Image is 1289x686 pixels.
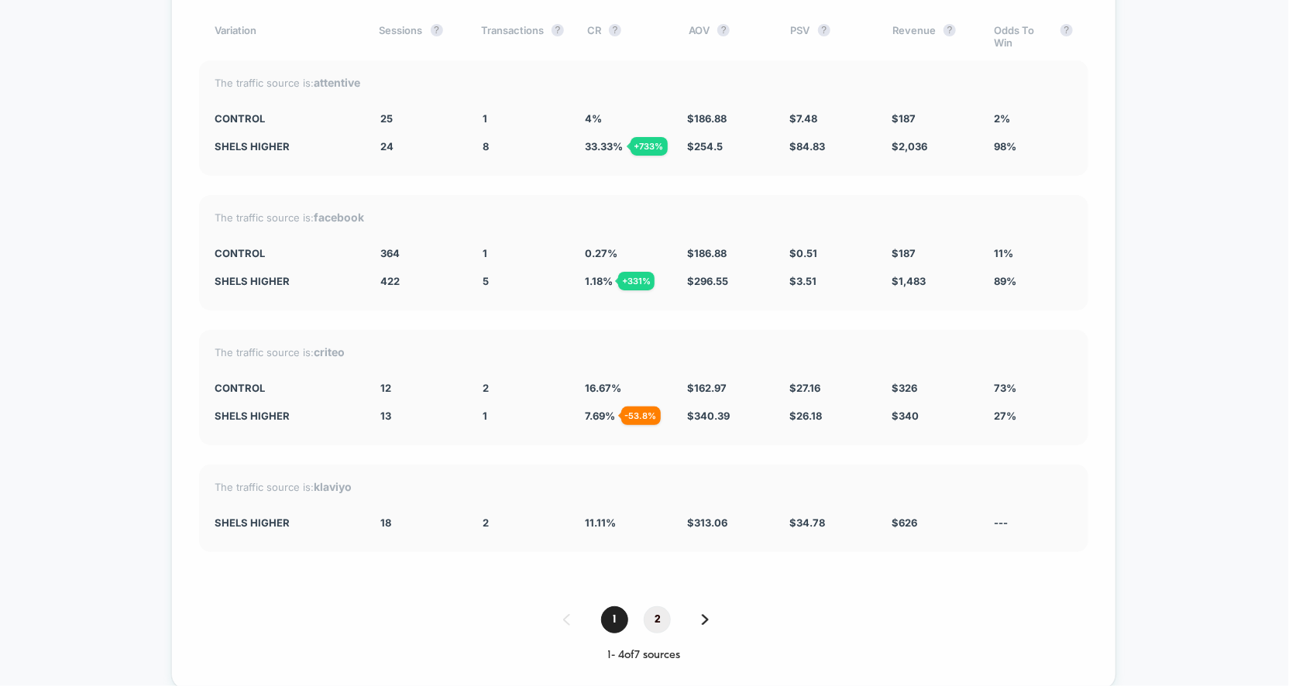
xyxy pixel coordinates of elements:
[314,211,364,224] strong: facebook
[994,275,1073,287] div: 89%
[215,275,357,287] div: shels higher
[892,516,917,529] span: $ 626
[483,140,489,153] span: 8
[944,24,956,36] button: ?
[892,112,916,125] span: $ 187
[380,382,391,394] span: 12
[717,24,730,36] button: ?
[994,247,1073,259] div: 11%
[994,410,1073,422] div: 27%
[380,24,458,49] div: Sessions
[587,24,665,49] div: CR
[601,606,628,633] span: 1
[994,516,1073,529] div: ---
[892,382,917,394] span: $ 326
[789,140,825,153] span: $ 84.83
[994,382,1073,394] div: 73%
[585,247,617,259] span: 0.27 %
[483,410,487,422] span: 1
[687,112,727,125] span: $ 186.88
[702,614,709,625] img: pagination forward
[789,516,825,529] span: $ 34.78
[431,24,443,36] button: ?
[585,112,602,125] span: 4 %
[483,247,487,259] span: 1
[631,137,668,156] div: + 733 %
[585,140,623,153] span: 33.33 %
[818,24,830,36] button: ?
[199,649,1088,662] div: 1 - 4 of 7 sources
[687,275,728,287] span: $ 296.55
[789,382,820,394] span: $ 27.16
[314,480,352,493] strong: klaviyo
[995,24,1073,49] div: Odds To Win
[791,24,869,49] div: PSV
[892,24,971,49] div: Revenue
[687,247,727,259] span: $ 186.88
[380,247,400,259] span: 364
[687,140,723,153] span: $ 254.5
[215,516,357,529] div: shels higher
[609,24,621,36] button: ?
[215,345,1073,358] div: The traffic source is:
[215,211,1073,224] div: The traffic source is:
[483,382,489,394] span: 2
[552,24,564,36] button: ?
[215,76,1073,89] div: The traffic source is:
[789,112,817,125] span: $ 7.48
[618,272,655,290] div: + 331 %
[380,410,391,422] span: 13
[380,140,394,153] span: 24
[789,410,822,422] span: $ 26.18
[314,76,360,89] strong: attentive
[892,140,927,153] span: $ 2,036
[892,247,916,259] span: $ 187
[481,24,564,49] div: Transactions
[215,140,357,153] div: shels higher
[585,382,621,394] span: 16.67 %
[687,382,727,394] span: $ 162.97
[215,410,357,422] div: shels higher
[687,516,727,529] span: $ 313.06
[892,410,919,422] span: $ 340
[215,24,356,49] div: Variation
[994,140,1073,153] div: 98%
[314,345,345,358] strong: criteo
[585,275,613,287] span: 1.18 %
[483,112,487,125] span: 1
[380,275,400,287] span: 422
[380,112,393,125] span: 25
[789,275,816,287] span: $ 3.51
[1060,24,1073,36] button: ?
[621,406,661,425] div: - 53.8 %
[994,112,1073,125] div: 2%
[644,606,671,633] span: 2
[689,24,767,49] div: AOV
[585,410,615,422] span: 7.69 %
[585,516,616,529] span: 11.11 %
[215,112,357,125] div: CONTROL
[215,382,357,394] div: CONTROL
[483,516,489,529] span: 2
[687,410,730,422] span: $ 340.39
[215,247,357,259] div: CONTROL
[789,247,817,259] span: $ 0.51
[215,480,1073,493] div: The traffic source is:
[892,275,926,287] span: $ 1,483
[380,516,391,529] span: 18
[483,275,489,287] span: 5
